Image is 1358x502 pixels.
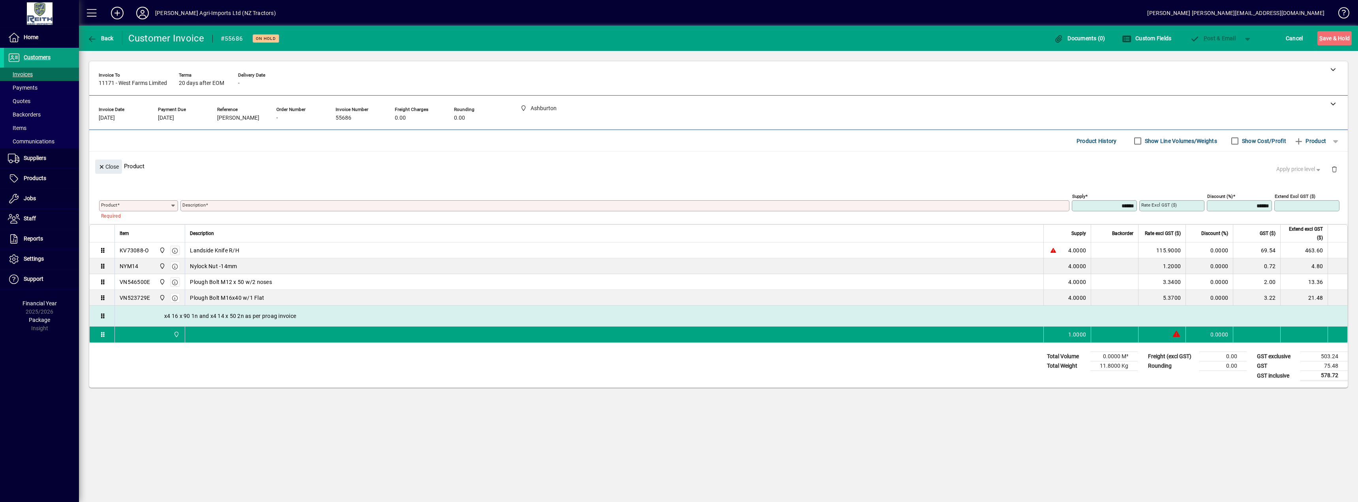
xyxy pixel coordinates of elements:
[120,246,149,254] div: KV73088-O
[1199,352,1247,361] td: 0.00
[23,300,57,306] span: Financial Year
[190,262,237,270] span: Nylock Nut -14mm
[1300,352,1348,361] td: 503.24
[4,108,79,121] a: Backorders
[24,276,43,282] span: Support
[157,293,166,302] span: Ashburton
[24,34,38,40] span: Home
[8,125,26,131] span: Items
[276,115,278,121] span: -
[1253,371,1300,381] td: GST inclusive
[1068,246,1086,254] span: 4.0000
[4,249,79,269] a: Settings
[24,155,46,161] span: Suppliers
[1253,352,1300,361] td: GST exclusive
[8,98,30,104] span: Quotes
[79,31,122,45] app-page-header-button: Back
[99,80,167,86] span: 11171 - West Farms Limited
[1325,165,1344,173] app-page-header-button: Delete
[8,71,33,77] span: Invoices
[85,31,116,45] button: Back
[4,149,79,168] a: Suppliers
[1068,331,1086,338] span: 1.0000
[1260,229,1275,238] span: GST ($)
[1284,31,1305,45] button: Cancel
[1273,162,1325,177] button: Apply price level
[1325,160,1344,179] button: Delete
[1090,361,1138,371] td: 11.8000 Kg
[4,229,79,249] a: Reports
[1286,32,1303,45] span: Cancel
[1143,294,1181,302] div: 5.3700
[89,152,1348,180] div: Product
[1185,290,1233,306] td: 0.0000
[1068,262,1086,270] span: 4.0000
[256,36,276,41] span: On hold
[29,317,50,323] span: Package
[1122,35,1172,41] span: Custom Fields
[4,68,79,81] a: Invoices
[98,160,119,173] span: Close
[8,138,54,145] span: Communications
[4,121,79,135] a: Items
[1043,361,1090,371] td: Total Weight
[4,81,79,94] a: Payments
[4,28,79,47] a: Home
[105,6,130,20] button: Add
[1317,31,1352,45] button: Save & Hold
[171,330,180,339] span: Ashburton
[1112,229,1133,238] span: Backorder
[1143,246,1181,254] div: 115.9000
[1090,352,1138,361] td: 0.0000 M³
[1253,361,1300,371] td: GST
[1201,229,1228,238] span: Discount (%)
[1207,194,1233,199] mat-label: Discount (%)
[1054,35,1105,41] span: Documents (0)
[1143,278,1181,286] div: 3.3400
[1186,31,1240,45] button: Post & Email
[1068,278,1086,286] span: 4.0000
[221,32,243,45] div: #55686
[1144,352,1199,361] td: Freight (excl GST)
[155,7,276,19] div: [PERSON_NAME] Agri-Imports Ltd (NZ Tractors)
[101,202,117,208] mat-label: Product
[120,229,129,238] span: Item
[24,195,36,201] span: Jobs
[158,115,174,121] span: [DATE]
[179,80,224,86] span: 20 days after EOM
[1319,35,1322,41] span: S
[157,278,166,286] span: Ashburton
[190,278,272,286] span: Plough Bolt M12 x 50 w/2 noses
[1043,352,1090,361] td: Total Volume
[1052,31,1107,45] button: Documents (0)
[99,115,115,121] span: [DATE]
[1332,2,1348,27] a: Knowledge Base
[1145,229,1181,238] span: Rate excl GST ($)
[182,202,206,208] mat-label: Description
[1233,243,1280,258] td: 69.54
[238,80,240,86] span: -
[1143,137,1217,145] label: Show Line Volumes/Weights
[1143,262,1181,270] div: 1.2000
[4,209,79,229] a: Staff
[1072,194,1085,199] mat-label: Supply
[4,269,79,289] a: Support
[1275,194,1315,199] mat-label: Extend excl GST ($)
[1071,229,1086,238] span: Supply
[8,111,41,118] span: Backorders
[454,115,465,121] span: 0.00
[1190,35,1236,41] span: ost & Email
[1185,274,1233,290] td: 0.0000
[336,115,351,121] span: 55686
[1185,243,1233,258] td: 0.0000
[87,35,114,41] span: Back
[4,169,79,188] a: Products
[1280,258,1328,274] td: 4.80
[190,246,239,254] span: Landside Knife R/H
[120,262,138,270] div: NYM14
[1233,274,1280,290] td: 2.00
[4,135,79,148] a: Communications
[1077,135,1117,147] span: Product History
[101,211,172,220] mat-error: Required
[157,246,166,255] span: Ashburton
